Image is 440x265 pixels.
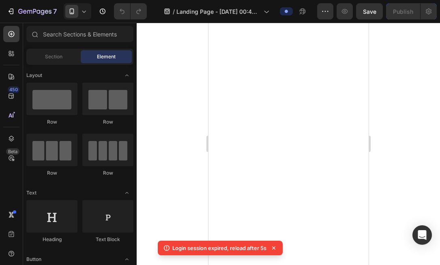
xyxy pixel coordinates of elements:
p: 7 [53,6,57,16]
div: Row [26,118,77,126]
div: Row [82,169,133,177]
iframe: Design area [208,23,369,265]
span: Landing Page - [DATE] 00:48:02 [176,7,260,16]
span: Toggle open [120,69,133,82]
span: Toggle open [120,186,133,199]
div: Row [82,118,133,126]
p: Login session expired, reload after 5s [172,244,266,252]
div: Open Intercom Messenger [412,225,432,245]
span: Save [363,8,376,15]
button: 7 [3,3,60,19]
div: Text Block [82,236,133,243]
div: Row [26,169,77,177]
div: Heading [26,236,77,243]
span: Text [26,189,36,197]
span: Button [26,256,41,263]
span: / [173,7,175,16]
button: Save [356,3,383,19]
div: Undo/Redo [114,3,147,19]
button: Publish [386,3,420,19]
input: Search Sections & Elements [26,26,133,42]
div: Publish [393,7,413,16]
span: Section [45,53,62,60]
span: Element [97,53,116,60]
div: Beta [6,148,19,155]
span: Layout [26,72,42,79]
div: 450 [8,86,19,93]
